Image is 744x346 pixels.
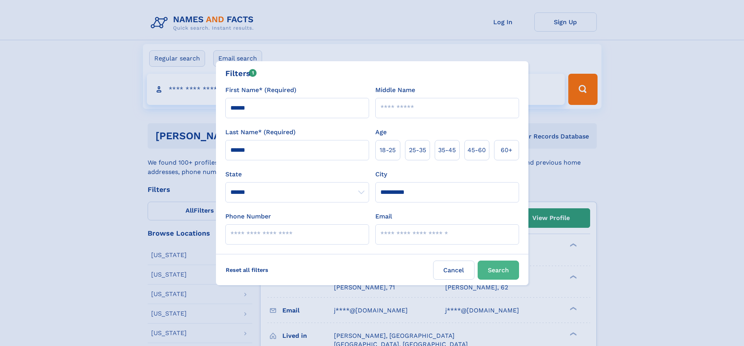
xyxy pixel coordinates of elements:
span: 18‑25 [380,145,396,155]
label: Last Name* (Required) [225,128,296,137]
span: 60+ [501,145,512,155]
label: Age [375,128,387,137]
div: Filters [225,67,257,79]
span: 25‑35 [409,145,426,155]
span: 45‑60 [467,145,486,155]
span: 35‑45 [438,145,456,155]
label: State [225,170,369,179]
button: Search [478,261,519,280]
label: Phone Number [225,212,271,221]
label: Cancel [433,261,475,280]
label: Email [375,212,392,221]
label: City [375,170,387,179]
label: Middle Name [375,85,415,95]
label: Reset all filters [221,261,273,279]
label: First Name* (Required) [225,85,296,95]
